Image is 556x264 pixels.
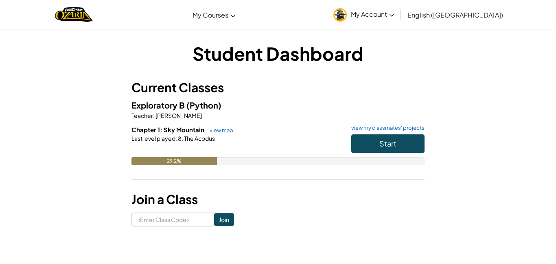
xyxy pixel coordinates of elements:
[347,125,425,131] a: view my classmates' projects
[379,139,396,148] span: Start
[153,112,155,119] span: :
[131,41,425,66] h1: Student Dashboard
[131,135,175,142] span: Last level played
[188,4,240,26] a: My Courses
[329,2,398,27] a: My Account
[155,112,202,119] span: [PERSON_NAME]
[55,6,93,23] img: Home
[403,4,507,26] a: English ([GEOGRAPHIC_DATA])
[55,6,93,23] a: Ozaria by CodeCombat logo
[407,11,503,19] span: English ([GEOGRAPHIC_DATA])
[131,112,153,119] span: Teacher
[131,213,214,226] input: <Enter Class Code>
[177,135,183,142] span: 8.
[183,135,215,142] span: The Acodus
[333,8,347,22] img: avatar
[175,135,177,142] span: :
[351,134,425,153] button: Start
[131,157,217,165] div: 29.2%
[131,100,186,110] span: Exploratory B
[351,10,394,18] span: My Account
[186,100,221,110] span: (Python)
[214,213,234,226] input: Join
[193,11,228,19] span: My Courses
[206,127,233,133] a: view map
[131,190,425,209] h3: Join a Class
[131,78,425,97] h3: Current Classes
[131,126,206,133] span: Chapter 1: Sky Mountain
